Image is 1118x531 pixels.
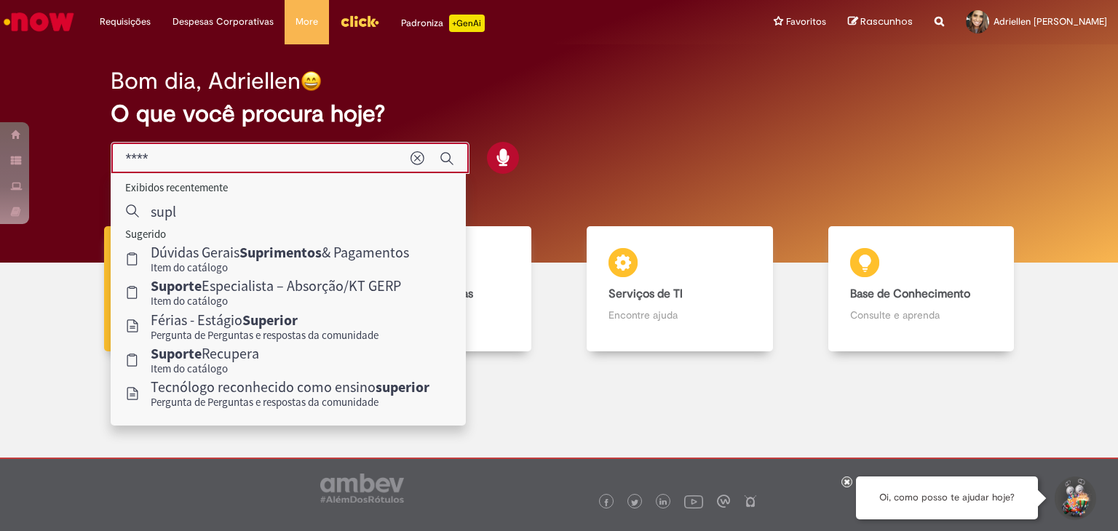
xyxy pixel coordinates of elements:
[100,15,151,29] span: Requisições
[850,287,970,301] b: Base de Conhecimento
[76,226,318,352] a: Tirar dúvidas Tirar dúvidas com Lupi Assist e Gen Ai
[717,495,730,508] img: logo_footer_workplace.png
[860,15,913,28] span: Rascunhos
[856,476,1038,519] div: Oi, como posso te ajudar hoje?
[850,308,993,322] p: Consulte e aprenda
[301,71,322,92] img: happy-face.png
[631,499,638,506] img: logo_footer_twitter.png
[401,15,485,32] div: Padroniza
[603,499,610,506] img: logo_footer_facebook.png
[1052,476,1096,520] button: Iniciar Conversa de Suporte
[608,287,683,301] b: Serviços de TI
[994,15,1107,28] span: Adriellen [PERSON_NAME]
[659,498,667,507] img: logo_footer_linkedin.png
[1,7,76,36] img: ServiceNow
[848,15,913,29] a: Rascunhos
[449,15,485,32] p: +GenAi
[111,68,301,94] h2: Bom dia, Adriellen
[173,15,274,29] span: Despesas Corporativas
[684,492,703,511] img: logo_footer_youtube.png
[608,308,751,322] p: Encontre ajuda
[744,495,757,508] img: logo_footer_naosei.png
[320,474,404,503] img: logo_footer_ambev_rotulo_gray.png
[296,15,318,29] span: More
[801,226,1042,352] a: Base de Conhecimento Consulte e aprenda
[111,101,1008,127] h2: O que você procura hoje?
[786,15,826,29] span: Favoritos
[559,226,801,352] a: Serviços de TI Encontre ajuda
[368,287,473,301] b: Catálogo de Ofertas
[340,10,379,32] img: click_logo_yellow_360x200.png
